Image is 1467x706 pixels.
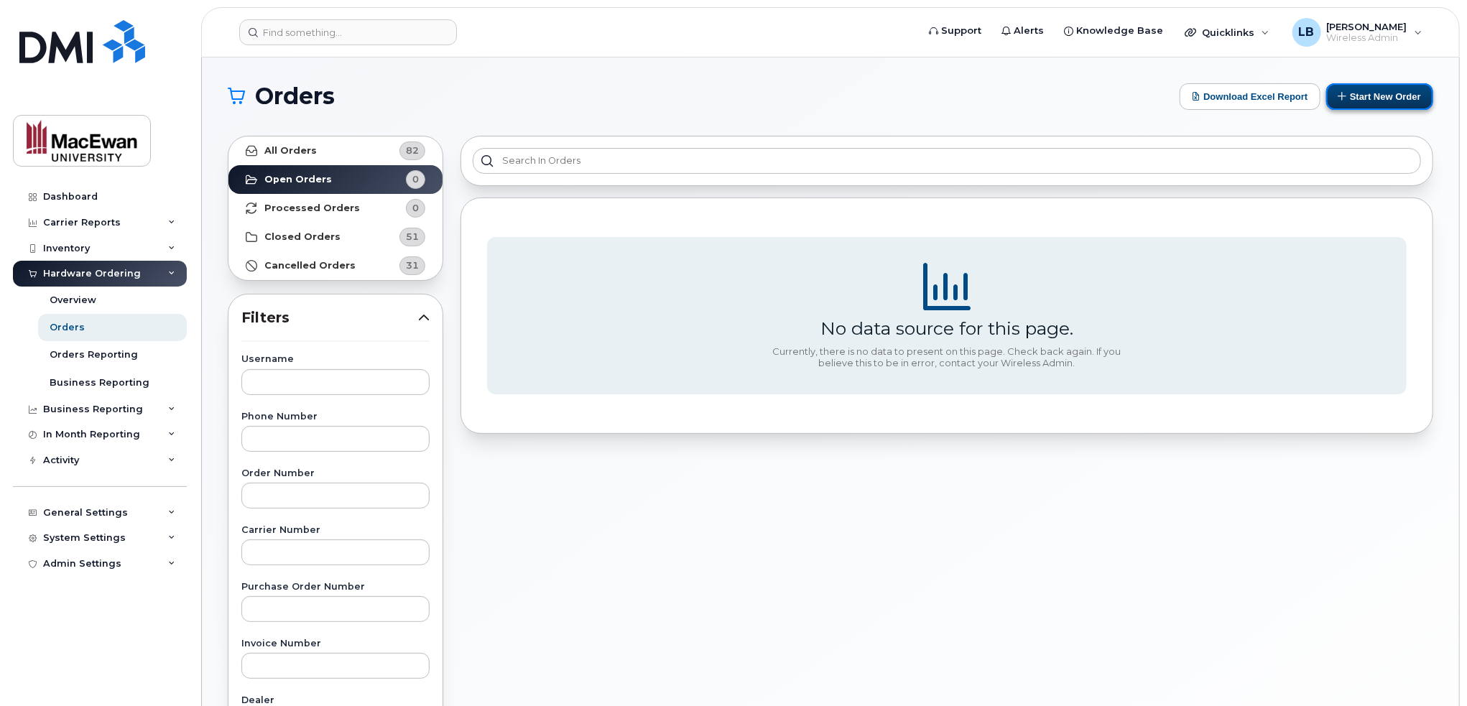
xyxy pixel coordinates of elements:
[406,259,419,272] span: 31
[241,526,430,535] label: Carrier Number
[264,260,356,271] strong: Cancelled Orders
[241,469,430,478] label: Order Number
[820,317,1073,339] div: No data source for this page.
[228,223,443,251] a: Closed Orders51
[228,136,443,165] a: All Orders82
[473,148,1421,174] input: Search in orders
[241,412,430,422] label: Phone Number
[412,201,419,215] span: 0
[228,165,443,194] a: Open Orders0
[767,346,1126,368] div: Currently, there is no data to present on this page. Check back again. If you believe this to be ...
[1326,83,1433,110] button: Start New Order
[241,639,430,649] label: Invoice Number
[264,145,317,157] strong: All Orders
[264,203,360,214] strong: Processed Orders
[241,696,430,705] label: Dealer
[241,355,430,364] label: Username
[228,251,443,280] a: Cancelled Orders31
[228,194,443,223] a: Processed Orders0
[406,144,419,157] span: 82
[255,85,335,107] span: Orders
[1180,83,1320,110] button: Download Excel Report
[412,172,419,186] span: 0
[264,231,341,243] strong: Closed Orders
[241,582,430,592] label: Purchase Order Number
[264,174,332,185] strong: Open Orders
[406,230,419,243] span: 51
[241,307,418,328] span: Filters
